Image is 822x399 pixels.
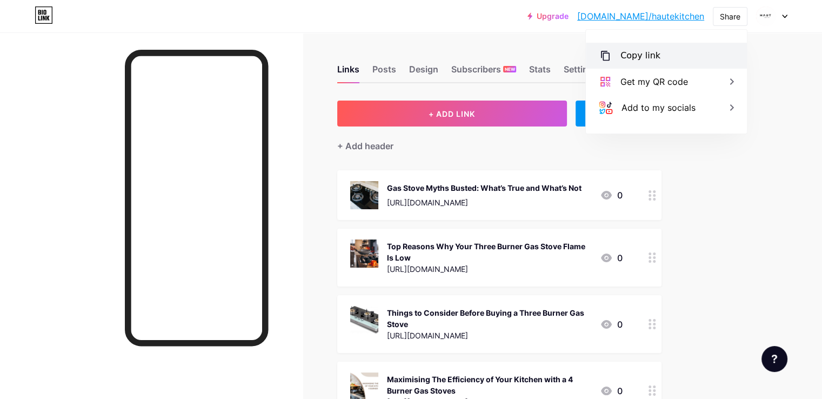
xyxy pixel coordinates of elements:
div: Top Reasons Why Your Three Burner Gas Stove Flame Is Low [387,241,591,263]
div: Links [337,63,359,82]
div: Maximising The Efficiency of Your Kitchen with a 4 Burner Gas Stoves [387,374,591,396]
div: Add to my socials [621,101,696,114]
div: Stats [529,63,551,82]
div: + Add header [337,139,393,152]
div: Subscribers [451,63,516,82]
div: + ADD EMBED [576,101,661,127]
div: Design [409,63,438,82]
a: [DOMAIN_NAME]/hautekitchen [577,10,704,23]
div: Copy link [620,49,660,62]
div: 0 [600,384,623,397]
div: 0 [600,318,623,331]
div: Settings [564,63,598,82]
div: Gas Stove Myths Busted: What’s True and What’s Not [387,182,582,194]
span: + ADD LINK [429,109,475,118]
img: hautekitchen [756,6,776,26]
img: Things to Consider Before Buying a Three Burner Gas Stove [350,306,378,334]
div: Get my QR code [620,75,688,88]
a: Upgrade [527,12,569,21]
div: Share [720,11,740,22]
div: [URL][DOMAIN_NAME] [387,330,591,341]
div: 0 [600,189,623,202]
div: 0 [600,251,623,264]
div: Things to Consider Before Buying a Three Burner Gas Stove [387,307,591,330]
div: Posts [372,63,396,82]
div: [URL][DOMAIN_NAME] [387,263,591,275]
div: [URL][DOMAIN_NAME] [387,197,582,208]
span: NEW [505,66,515,72]
button: + ADD LINK [337,101,567,127]
img: Top Reasons Why Your Three Burner Gas Stove Flame Is Low [350,240,378,268]
img: Gas Stove Myths Busted: What’s True and What’s Not [350,181,378,209]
